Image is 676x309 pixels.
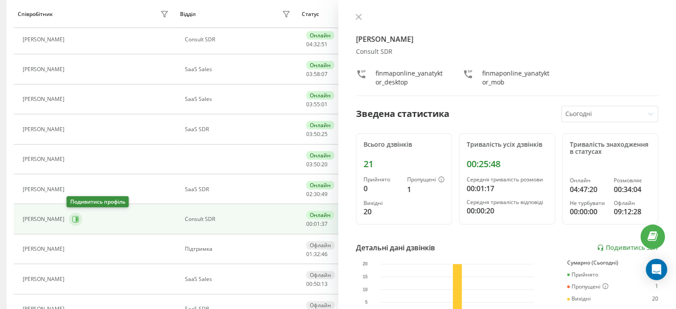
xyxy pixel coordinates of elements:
[185,66,293,72] div: SaaS Sales
[23,96,67,102] div: [PERSON_NAME]
[467,199,548,205] div: Середня тривалість відповіді
[185,246,293,252] div: Підтримка
[652,296,658,302] div: 20
[314,130,320,138] span: 50
[185,126,293,132] div: SaaS SDR
[321,161,328,168] span: 20
[185,36,293,43] div: Consult SDR
[363,274,368,279] text: 15
[321,220,328,228] span: 37
[407,177,444,184] div: Пропущені
[364,206,400,217] div: 20
[364,177,400,183] div: Прийнято
[482,69,552,87] div: finmaponline_yanatyktor_mob
[23,246,67,252] div: [PERSON_NAME]
[567,283,608,290] div: Пропущені
[306,250,312,258] span: 01
[23,276,67,282] div: [PERSON_NAME]
[364,141,444,148] div: Всього дзвінків
[306,241,335,249] div: Офлайн
[614,184,651,195] div: 00:34:04
[306,191,328,197] div: : :
[306,91,334,100] div: Онлайн
[314,100,320,108] span: 55
[314,161,320,168] span: 50
[365,300,368,305] text: 5
[363,261,368,266] text: 20
[23,186,67,193] div: [PERSON_NAME]
[306,101,328,108] div: : :
[306,281,328,287] div: : :
[363,287,368,292] text: 10
[364,183,400,194] div: 0
[306,131,328,137] div: : :
[306,40,312,48] span: 04
[570,177,607,184] div: Онлайн
[356,34,659,44] h4: [PERSON_NAME]
[655,283,658,290] div: 1
[356,242,435,253] div: Детальні дані дзвінків
[306,71,328,77] div: : :
[306,151,334,160] div: Онлайн
[467,177,548,183] div: Середня тривалість розмови
[570,206,607,217] div: 00:00:00
[314,70,320,78] span: 58
[306,41,328,48] div: : :
[467,159,548,169] div: 00:25:48
[467,205,548,216] div: 00:00:20
[23,36,67,43] div: [PERSON_NAME]
[306,181,334,189] div: Онлайн
[614,177,651,184] div: Розмовляє
[185,216,293,222] div: Consult SDR
[306,161,312,168] span: 03
[306,61,334,69] div: Онлайн
[23,156,67,162] div: [PERSON_NAME]
[570,184,607,195] div: 04:47:20
[356,107,449,120] div: Зведена статистика
[306,220,312,228] span: 00
[321,40,328,48] span: 51
[306,161,328,168] div: : :
[467,183,548,194] div: 00:01:17
[567,260,658,266] div: Сумарно (Сьогодні)
[306,100,312,108] span: 03
[614,206,651,217] div: 09:12:28
[306,221,328,227] div: : :
[364,159,444,169] div: 21
[306,70,312,78] span: 03
[306,31,334,40] div: Онлайн
[356,48,659,56] div: Consult SDR
[314,280,320,288] span: 50
[314,250,320,258] span: 32
[185,276,293,282] div: SaaS Sales
[23,126,67,132] div: [PERSON_NAME]
[567,272,598,278] div: Прийнято
[321,100,328,108] span: 01
[314,40,320,48] span: 32
[321,70,328,78] span: 07
[467,141,548,148] div: Тривалість усіх дзвінків
[570,141,651,156] div: Тривалість знаходження в статусах
[364,200,400,206] div: Вихідні
[646,259,667,280] div: Open Intercom Messenger
[376,69,445,87] div: finmaponline_yanatyktor_desktop
[67,196,129,207] div: Подивитись профіль
[23,66,67,72] div: [PERSON_NAME]
[321,130,328,138] span: 25
[614,200,651,206] div: Офлайн
[314,220,320,228] span: 01
[306,211,334,219] div: Онлайн
[23,216,67,222] div: [PERSON_NAME]
[567,296,591,302] div: Вихідні
[321,190,328,198] span: 49
[185,96,293,102] div: SaaS Sales
[314,190,320,198] span: 30
[306,121,334,129] div: Онлайн
[180,11,196,17] div: Відділ
[306,271,335,279] div: Офлайн
[570,200,607,206] div: Не турбувати
[185,186,293,193] div: SaaS SDR
[306,280,312,288] span: 00
[302,11,319,17] div: Статус
[18,11,53,17] div: Співробітник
